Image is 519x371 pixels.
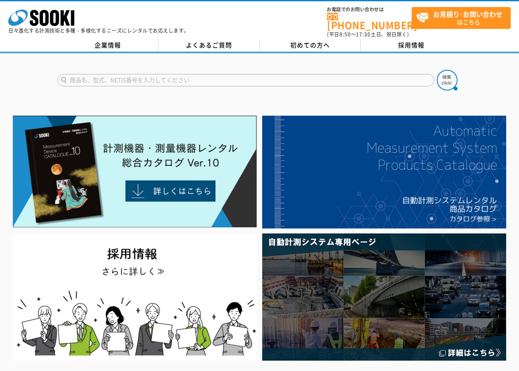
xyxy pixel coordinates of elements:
[290,40,330,50] span: 初めての方へ
[361,39,462,52] a: 採用情報
[416,7,510,28] span: はこちら
[327,31,409,38] span: (平日 ～ 土日、祝日除く)
[57,39,159,52] a: 企業情報
[327,7,412,12] span: お電話でのお問い合わせは
[13,233,257,360] img: SOOKI recruit
[356,31,371,38] span: 17:30
[13,116,257,228] img: Catalog Ver10
[262,233,506,360] img: 自動計測システム専用ページ
[433,9,502,19] strong: お見積り･お問い合わせ
[57,74,434,86] input: 商品名、型式、NETIS番号を入力してください
[159,39,260,52] a: よくあるご質問
[262,116,506,228] img: 自動計測システムカタログ
[412,7,511,29] a: お見積り･お問い合わせはこちら
[8,28,189,33] p: 日々進化する計測技術と多種・多様化するニーズにレンタルでお応えします。
[437,70,457,90] img: btn_search.png
[260,39,361,52] a: 初めての方へ
[327,13,412,30] a: [PHONE_NUMBER]
[339,31,351,38] span: 8:50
